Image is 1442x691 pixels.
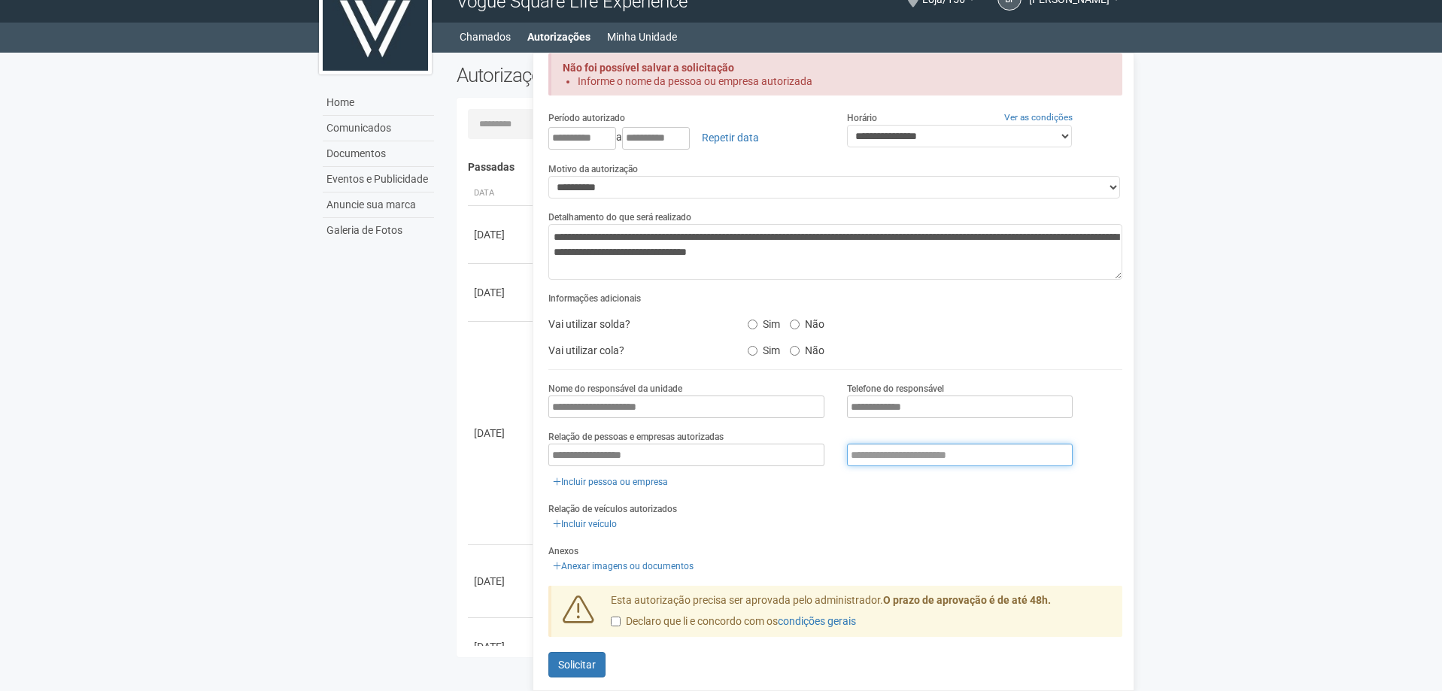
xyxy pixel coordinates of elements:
[790,320,800,329] input: Não
[537,313,736,335] div: Vai utilizar solda?
[883,594,1051,606] strong: O prazo de aprovação é de até 48h.
[748,346,757,356] input: Sim
[323,141,434,167] a: Documentos
[790,313,824,331] label: Não
[548,652,606,677] button: Solicitar
[474,227,530,242] div: [DATE]
[692,125,769,150] a: Repetir data
[847,382,944,396] label: Telefone do responsável
[548,502,677,516] label: Relação de veículos autorizados
[474,574,530,589] div: [DATE]
[778,615,856,627] a: condições gerais
[468,162,1113,173] h4: Passadas
[607,26,677,47] a: Minha Unidade
[790,346,800,356] input: Não
[548,125,824,150] div: a
[611,617,621,626] input: Declaro que li e concordo com oscondições gerais
[548,430,724,444] label: Relação de pessoas e empresas autorizadas
[468,181,536,206] th: Data
[600,593,1123,637] div: Esta autorização precisa ser aprovada pelo administrador.
[1004,112,1073,123] a: Ver as condições
[323,90,434,116] a: Home
[748,339,780,357] label: Sim
[578,74,1096,88] li: Informe o nome da pessoa ou empresa autorizada
[457,64,779,86] h2: Autorizações
[323,167,434,192] a: Eventos e Publicidade
[748,320,757,329] input: Sim
[558,659,596,671] span: Solicitar
[748,313,780,331] label: Sim
[548,292,641,305] label: Informações adicionais
[548,211,691,224] label: Detalhamento do que será realizado
[527,26,590,47] a: Autorizações
[323,192,434,218] a: Anuncie sua marca
[474,426,530,441] div: [DATE]
[847,111,877,125] label: Horário
[790,339,824,357] label: Não
[548,558,698,574] a: Anexar imagens ou documentos
[474,639,530,654] div: [DATE]
[548,162,638,176] label: Motivo da autorização
[548,382,682,396] label: Nome do responsável da unidade
[460,26,511,47] a: Chamados
[548,516,621,532] a: Incluir veículo
[548,111,625,125] label: Período autorizado
[563,62,734,74] strong: Não foi possível salvar a solicitação
[537,339,736,362] div: Vai utilizar cola?
[474,285,530,300] div: [DATE]
[611,614,856,629] label: Declaro que li e concordo com os
[548,474,672,490] a: Incluir pessoa ou empresa
[548,544,578,558] label: Anexos
[323,116,434,141] a: Comunicados
[323,218,434,243] a: Galeria de Fotos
